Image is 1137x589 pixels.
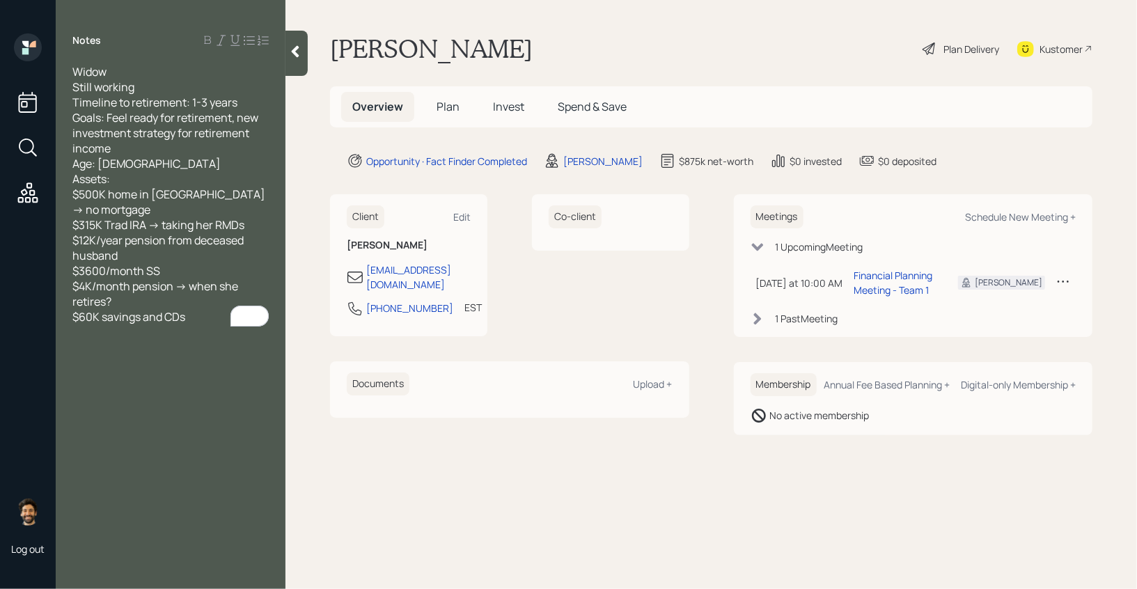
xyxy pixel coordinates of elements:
[965,210,1076,223] div: Schedule New Meeting +
[366,301,453,315] div: [PHONE_NUMBER]
[751,373,817,396] h6: Membership
[1040,42,1083,56] div: Kustomer
[824,378,950,391] div: Annual Fee Based Planning +
[347,205,384,228] h6: Client
[751,205,803,228] h6: Meetings
[347,372,409,395] h6: Documents
[464,300,482,315] div: EST
[366,262,471,292] div: [EMAIL_ADDRESS][DOMAIN_NAME]
[330,33,533,64] h1: [PERSON_NAME]
[14,498,42,526] img: eric-schwartz-headshot.png
[854,268,936,297] div: Financial Planning Meeting - Team 1
[776,311,838,326] div: 1 Past Meeting
[790,154,842,168] div: $0 invested
[563,154,643,168] div: [PERSON_NAME]
[72,33,101,47] label: Notes
[975,276,1042,289] div: [PERSON_NAME]
[776,239,863,254] div: 1 Upcoming Meeting
[961,378,1076,391] div: Digital-only Membership +
[72,64,269,324] div: To enrich screen reader interactions, please activate Accessibility in Grammarly extension settings
[453,210,471,223] div: Edit
[943,42,999,56] div: Plan Delivery
[756,276,843,290] div: [DATE] at 10:00 AM
[437,99,460,114] span: Plan
[549,205,602,228] h6: Co-client
[366,154,527,168] div: Opportunity · Fact Finder Completed
[679,154,753,168] div: $875k net-worth
[558,99,627,114] span: Spend & Save
[352,99,403,114] span: Overview
[11,542,45,556] div: Log out
[634,377,673,391] div: Upload +
[770,408,870,423] div: No active membership
[493,99,524,114] span: Invest
[347,239,471,251] h6: [PERSON_NAME]
[878,154,936,168] div: $0 deposited
[72,64,267,324] span: Widow Still working Timeline to retirement: 1-3 years Goals: Feel ready for retirement, new inves...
